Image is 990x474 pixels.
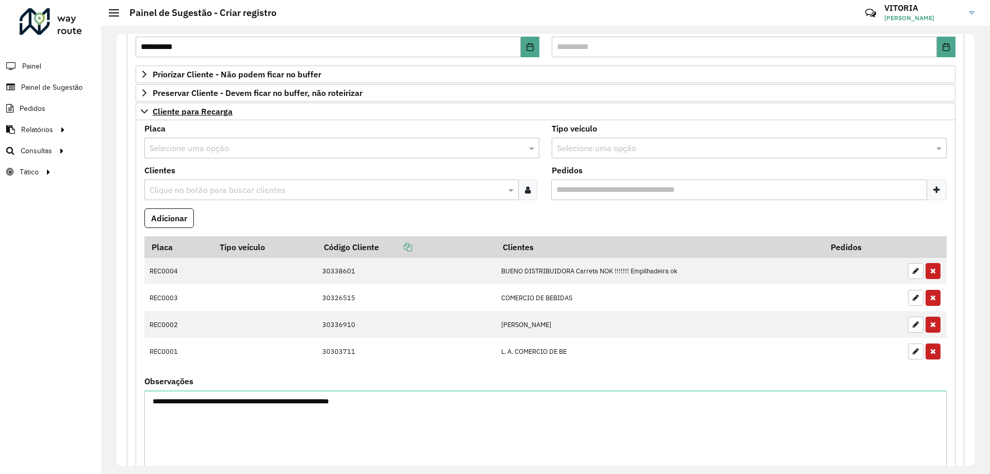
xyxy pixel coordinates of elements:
th: Código Cliente [317,236,496,258]
th: Placa [144,236,212,258]
span: Priorizar Cliente - Não podem ficar no buffer [153,70,321,78]
td: COMERCIO DE BEBIDAS [496,284,824,311]
label: Observações [144,375,193,387]
span: Pedidos [20,103,45,114]
th: Clientes [496,236,824,258]
button: Choose Date [521,37,539,57]
span: Relatórios [21,124,53,135]
th: Pedidos [823,236,902,258]
label: Clientes [144,164,175,176]
td: 30338601 [317,258,496,285]
td: 30336910 [317,311,496,338]
span: Cliente para Recarga [153,107,233,116]
a: Contato Rápido [860,2,882,24]
label: Tipo veículo [552,122,597,135]
td: REC0004 [144,258,212,285]
a: Priorizar Cliente - Não podem ficar no buffer [136,66,955,83]
button: Choose Date [937,37,955,57]
button: Adicionar [144,208,194,228]
td: BUENO DISTRIBUIDORA Carreta NOK !!!!!!! Empilhadeira ok [496,258,824,285]
a: Preservar Cliente - Devem ficar no buffer, não roteirizar [136,84,955,102]
span: [PERSON_NAME] [884,13,962,23]
a: Cliente para Recarga [136,103,955,120]
span: Consultas [21,145,52,156]
td: REC0002 [144,311,212,338]
span: Preservar Cliente - Devem ficar no buffer, não roteirizar [153,89,362,97]
label: Placa [144,122,166,135]
label: Pedidos [552,164,583,176]
a: Copiar [379,242,412,252]
h2: Painel de Sugestão - Criar registro [119,7,276,19]
td: 30326515 [317,284,496,311]
td: REC0003 [144,284,212,311]
td: 30303711 [317,338,496,365]
span: Painel [22,61,41,72]
td: REC0001 [144,338,212,365]
th: Tipo veículo [212,236,317,258]
td: [PERSON_NAME] [496,311,824,338]
h3: VITORIA [884,3,962,13]
td: L. A. COMERCIO DE BE [496,338,824,365]
span: Tático [20,167,39,177]
span: Painel de Sugestão [21,82,82,93]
